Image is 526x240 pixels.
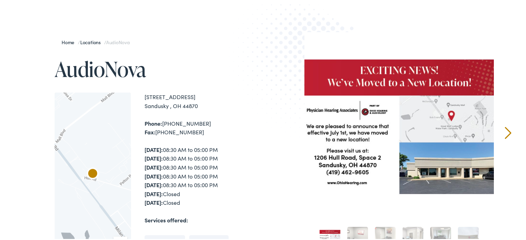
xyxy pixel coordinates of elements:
strong: [DATE]: [145,198,163,205]
strong: [DATE]: [145,171,163,179]
div: [STREET_ADDRESS] Sandusky , OH 44870 [145,92,266,109]
span: / / [62,38,130,45]
strong: [DATE]: [145,189,163,196]
a: Locations [80,38,104,45]
strong: [DATE]: [145,180,163,188]
a: Next [505,126,511,138]
span: AudioNova [106,38,130,45]
strong: [DATE]: [145,153,163,161]
div: AudioNova [82,162,104,184]
h1: AudioNova [55,57,266,79]
div: [PHONE_NUMBER] [PHONE_NUMBER] [145,118,266,136]
strong: Phone: [145,118,162,126]
div: 08:30 AM to 05:00 PM 08:30 AM to 05:00 PM 08:30 AM to 05:00 PM 08:30 AM to 05:00 PM 08:30 AM to 0... [145,144,266,206]
strong: [DATE]: [145,145,163,152]
a: Home [62,38,78,45]
strong: Services offered: [145,215,188,223]
strong: Fax: [145,127,155,135]
strong: [DATE]: [145,162,163,170]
